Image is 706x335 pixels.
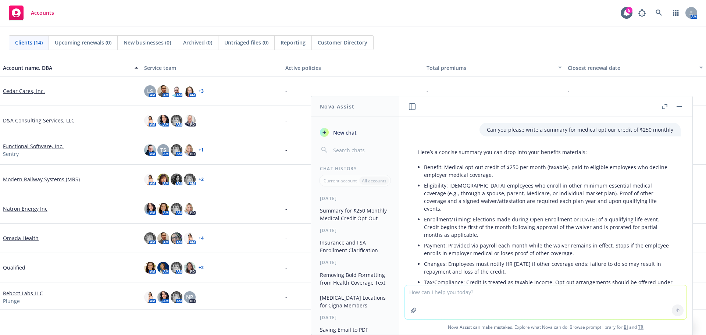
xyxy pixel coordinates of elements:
img: photo [171,174,182,185]
span: Accounts [31,10,54,16]
div: Account name, DBA [3,64,130,72]
img: photo [144,291,156,303]
button: Active policies [282,59,424,76]
img: photo [171,232,182,244]
span: TS [160,146,166,154]
a: Accounts [6,3,57,23]
span: Sentry [3,150,19,158]
img: photo [144,174,156,185]
img: photo [157,232,169,244]
div: Closest renewal date [568,64,695,72]
span: NP [186,293,193,301]
span: - [285,205,287,213]
span: Untriaged files (0) [224,39,268,46]
span: Nova Assist can make mistakes. Explore what Nova can do: Browse prompt library for and [402,320,689,335]
a: + 4 [199,236,204,240]
span: Plunge [3,297,20,305]
a: Qualified [3,264,25,271]
li: Payment: Provided via payroll each month while the waiver remains in effect. Stops if the employe... [424,240,673,259]
p: Current account [324,178,357,184]
img: photo [184,115,196,126]
span: New businesses (0) [124,39,171,46]
img: photo [157,174,169,185]
img: photo [184,85,196,97]
a: Omada Health [3,234,39,242]
button: Removing Bold Formatting from Health Coverage Text [317,269,393,289]
img: photo [171,115,182,126]
a: BI [624,324,628,330]
img: photo [144,203,156,215]
img: photo [184,144,196,156]
a: Switch app [668,6,683,20]
img: photo [144,262,156,274]
img: photo [144,144,156,156]
img: photo [157,115,169,126]
button: Summary for $250 Monthly Medical Credit Opt-Out [317,204,393,224]
img: photo [184,262,196,274]
a: Search [652,6,666,20]
li: Eligibility: [DEMOGRAPHIC_DATA] employees who enroll in other minimum essential medical coverage ... [424,180,673,214]
a: + 1 [199,148,204,152]
div: [DATE] [311,227,399,234]
div: [DATE] [311,259,399,265]
button: Insurance and FSA Enrollment Clarification [317,236,393,256]
img: photo [144,115,156,126]
li: Tax/Compliance: Credit is treated as taxable income. Opt-out arrangements should be offered under... [424,277,673,295]
a: Functional Software, Inc. [3,142,64,150]
button: Total premiums [424,59,565,76]
div: [DATE] [311,314,399,321]
button: Closest renewal date [565,59,706,76]
span: LS [147,87,153,95]
img: photo [171,291,182,303]
a: D&A Consulting Services, LLC [3,117,75,124]
img: photo [184,174,196,185]
p: All accounts [362,178,386,184]
span: - [285,175,287,183]
a: + 2 [199,177,204,182]
a: Reboot Labs LLC [3,289,43,297]
a: + 3 [199,89,204,93]
img: photo [184,232,196,244]
span: - [427,87,428,95]
div: Active policies [285,64,421,72]
span: Customer Directory [318,39,367,46]
a: Cedar Cares, Inc. [3,87,45,95]
li: Changes: Employees must notify HR [DATE] if other coverage ends; failure to do so may result in r... [424,259,673,277]
button: [MEDICAL_DATA] Locations for Cigna Members [317,292,393,311]
span: - [285,117,287,124]
img: photo [144,232,156,244]
a: + 2 [199,265,204,270]
img: photo [184,203,196,215]
a: Report a Bug [635,6,649,20]
li: Enrollment/Timing: Elections made during Open Enrollment or [DATE] of a qualifying life event. Cr... [424,214,673,240]
img: photo [157,85,169,97]
div: [DATE] [311,195,399,202]
img: photo [171,85,182,97]
a: TR [638,324,643,330]
p: Can you please write a summary for medical opt our credit of $250 monthly [487,126,673,133]
span: New chat [332,129,357,136]
div: 5 [626,7,632,14]
span: - [285,264,287,271]
span: Reporting [281,39,306,46]
span: - [285,293,287,301]
a: Modern Railway Systems (MRS) [3,175,80,183]
span: - [285,234,287,242]
button: Service team [141,59,282,76]
img: photo [157,262,169,274]
div: Total premiums [427,64,554,72]
li: Benefit: Medical opt-out credit of $250 per month (taxable), paid to eligible employees who decli... [424,162,673,180]
p: Here’s a concise summary you can drop into your benefits materials: [418,148,673,156]
div: Service team [144,64,279,72]
span: - [285,146,287,154]
input: Search chats [332,145,390,155]
span: Archived (0) [183,39,212,46]
button: New chat [317,126,393,139]
span: - [568,87,570,95]
span: Clients (14) [15,39,43,46]
img: photo [171,203,182,215]
div: Chat History [311,165,399,172]
span: Upcoming renewals (0) [55,39,111,46]
span: - [285,87,287,95]
img: photo [157,203,169,215]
